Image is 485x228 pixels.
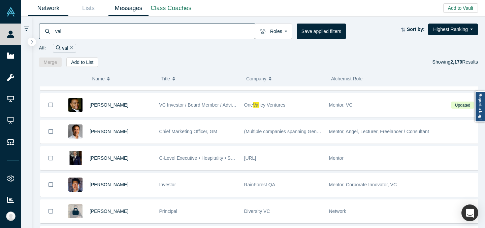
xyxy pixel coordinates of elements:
span: Val [253,102,259,108]
button: Highest Ranking [428,24,478,35]
img: Juan Scarlett's Profile Image [68,98,83,112]
button: Name [92,72,154,86]
img: Paul Sebastien's Profile Image [68,124,83,139]
span: Name [92,72,104,86]
a: Class Coaches [149,0,194,16]
a: Network [28,0,68,16]
button: Bookmark [40,200,61,223]
span: Principal [159,208,177,214]
button: Roles [255,24,292,39]
span: Mentor, Corporate Innovator, VC [329,182,397,187]
a: [PERSON_NAME] [90,182,128,187]
button: Bookmark [40,173,61,196]
a: [PERSON_NAME] [90,102,128,108]
button: Bookmark [40,93,61,117]
span: One [244,102,253,108]
a: [PERSON_NAME] [90,208,128,214]
span: ley Ventures [259,102,285,108]
span: RainForest QA [244,182,276,187]
span: [URL] [244,155,256,161]
button: Merge [39,58,62,67]
button: Save applied filters [297,24,346,39]
span: Investor [159,182,176,187]
span: Network [329,208,346,214]
button: Add to List [66,58,98,67]
span: (Multiple companies spanning GenAI, FinTech, Cybersecurity, B2B SaaS companies) [244,129,422,134]
img: Keith King's Profile Image [68,151,83,165]
input: Search by name, title, company, summary, expertise, investment criteria or topics of focus [55,23,255,39]
span: VC Investor / Board Member / Advisor [159,102,238,108]
img: Alchemist Vault Logo [6,7,15,16]
a: [PERSON_NAME] [90,155,128,161]
span: Title [161,72,170,86]
span: Mentor, Angel, Lecturer, Freelancer / Consultant [329,129,429,134]
a: Lists [68,0,108,16]
button: Company [246,72,324,86]
a: [PERSON_NAME] [90,129,128,134]
button: Add to Vault [443,3,478,13]
div: val [53,44,76,53]
span: All: [39,45,46,51]
button: Remove Filter [68,44,73,52]
button: Bookmark [40,147,61,170]
img: Chris Yin's Profile Image [68,178,83,192]
span: Results [450,59,478,65]
span: Alchemist Role [331,76,362,81]
span: Chief Marketing Officer, GM [159,129,217,134]
span: C-Level Executive • Hospitality • Sports • Entertainment • Team USA Athlete, Judicial Chair & Eth... [159,155,409,161]
strong: Sort by: [407,27,425,32]
a: Messages [108,0,149,16]
img: Ally Hoang's Account [6,212,15,221]
span: Mentor, VC [329,102,353,108]
span: Updated [451,102,474,109]
span: Company [246,72,266,86]
span: Mentor [329,155,344,161]
button: Title [161,72,239,86]
div: Showing [432,58,478,67]
strong: 2,179 [450,59,462,65]
button: Bookmark [40,120,61,143]
a: Report a bug! [475,91,485,122]
span: Diversity VC [244,208,270,214]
